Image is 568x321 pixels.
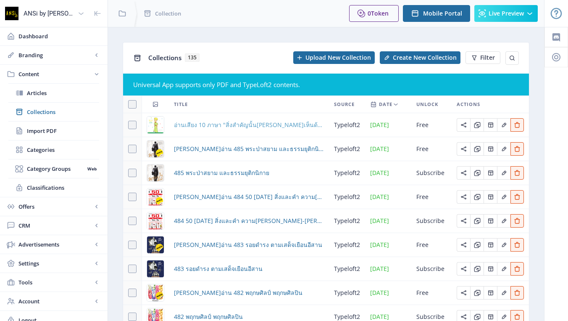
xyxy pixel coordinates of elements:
td: typeloft2 [329,257,365,281]
a: Edit page [510,288,524,296]
a: Edit page [470,168,484,176]
td: [DATE] [365,209,411,233]
img: properties.app_icon.png [5,7,18,20]
span: Import PDF [27,127,99,135]
td: Free [411,185,452,209]
td: [DATE] [365,137,411,161]
button: Filter [465,51,500,64]
img: 1daf8f1f-0bd4-40e6-942c-802bc241dc6d.png [147,236,164,253]
img: bef9b08c-cf87-4d3d-a4e1-80b973cc8303.png [147,284,164,301]
span: Classifications [27,183,99,192]
td: Subscribe [411,161,452,185]
a: Edit page [497,216,510,224]
img: 4011a45f-a6e7-448a-aec0-dc5e83c1d8d8.png [147,117,164,133]
button: Live Preview [474,5,538,22]
img: fc687c5c-69d8-42d7-9714-334d8aa6755c.png [147,188,164,205]
span: อ่านเสียง 10 ภาษา "สิ่งสำคัญนั้น[PERSON_NAME]เห็นด้วย[PERSON_NAME]" วรรณกรรมเจ้า[PERSON_NAME] [174,120,324,130]
a: Edit page [510,144,524,152]
a: Edit page [510,192,524,200]
a: Edit page [484,144,497,152]
a: 485 พระป่าสยาม และธรรมยุติกนิกาย [174,168,269,178]
div: ANSi by [PERSON_NAME] [24,4,74,23]
nb-badge: Web [84,164,99,173]
a: [PERSON_NAME]อ่าน 483 รอยดำรง ตามเสด็จเยือนอีสาน [174,240,322,250]
span: 483 รอยดำรง ตามเสด็จเยือนอีสาน [174,264,263,274]
a: Edit page [484,288,497,296]
a: Edit page [484,192,497,200]
span: Advertisements [18,240,92,249]
span: Collections [148,53,181,62]
td: typeloft2 [329,161,365,185]
a: Edit page [510,216,524,224]
span: CRM [18,221,92,230]
img: 5a80d819-80d1-4f22-9eec-668798e0bc02.png [147,141,164,157]
td: [DATE] [365,113,411,137]
td: typeloft2 [329,281,365,305]
span: Title [174,99,188,109]
td: Free [411,233,452,257]
a: Edit page [497,240,510,248]
td: Free [411,113,452,137]
a: Classifications [8,178,99,197]
a: Edit page [510,240,524,248]
a: Edit page [457,240,470,248]
span: Unlock [416,99,438,109]
td: typeloft2 [329,209,365,233]
a: Edit page [497,192,510,200]
span: Dashboard [18,32,101,40]
span: Category Groups [27,164,84,173]
a: Edit page [470,120,484,128]
span: Collections [27,108,99,116]
a: 484 50 [DATE] สิ่งและคำ ความ[PERSON_NAME]-[PERSON_NAME] [174,216,324,226]
button: 0Token [349,5,399,22]
td: Subscribe [411,209,452,233]
td: [DATE] [365,257,411,281]
span: Settings [18,259,92,268]
a: Edit page [470,240,484,248]
a: Import PDF [8,122,99,140]
a: Edit page [470,288,484,296]
span: Collection [155,9,181,18]
a: [PERSON_NAME]อ่าน 484 50 [DATE] สิ่งและคำ ความ[PERSON_NAME]-[PERSON_NAME] [174,192,324,202]
a: Edit page [457,120,470,128]
a: Edit page [457,288,470,296]
img: 4392f972-de71-44c7-9e9b-6674a52261b0.png [147,164,164,181]
span: Offers [18,202,92,211]
a: Articles [8,84,99,102]
a: Edit page [470,216,484,224]
span: Filter [480,54,495,61]
span: Create New Collection [393,54,457,61]
a: Edit page [484,168,497,176]
a: Edit page [457,144,470,152]
td: typeloft2 [329,113,365,137]
a: Category GroupsWeb [8,159,99,178]
span: Actions [457,99,480,109]
button: Create New Collection [380,51,460,64]
span: Token [371,9,389,17]
a: Edit page [457,192,470,200]
a: Edit page [497,288,510,296]
a: Edit page [510,264,524,272]
span: Live Preview [489,10,524,17]
td: typeloft2 [329,233,365,257]
td: [DATE] [365,281,411,305]
a: [PERSON_NAME]อ่าน 482 พฤกษศิลป์ พฤกษศิลปิน [174,288,302,298]
span: Upload New Collection [305,54,371,61]
td: Free [411,137,452,161]
td: [DATE] [365,233,411,257]
a: Edit page [457,216,470,224]
a: Edit page [497,264,510,272]
a: Edit page [484,240,497,248]
span: Source [334,99,355,109]
a: [PERSON_NAME]อ่าน 485 พระป่าสยาม และธรรมยุติกนิกาย [174,144,324,154]
td: Free [411,281,452,305]
span: Mobile Portal [423,10,462,17]
a: Edit page [484,120,497,128]
button: Mobile Portal [403,5,470,22]
span: Articles [27,89,99,97]
span: Categories [27,146,99,154]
